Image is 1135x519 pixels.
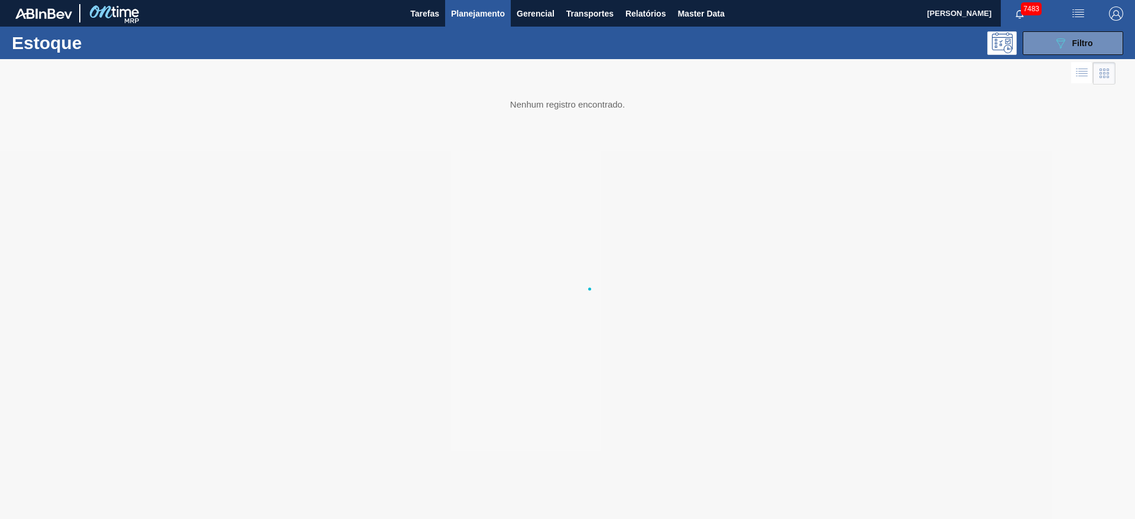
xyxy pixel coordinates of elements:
button: Notificações [1001,5,1039,22]
span: Filtro [1072,38,1093,48]
span: Gerencial [517,7,554,21]
img: TNhmsLtSVTkK8tSr43FrP2fwEKptu5GPRR3wAAAABJRU5ErkJggg== [15,8,72,19]
span: Master Data [677,7,724,21]
span: Relatórios [625,7,666,21]
img: userActions [1071,7,1085,21]
h1: Estoque [12,36,189,50]
button: Filtro [1023,31,1123,55]
span: Tarefas [410,7,439,21]
span: 7483 [1021,2,1042,15]
span: Planejamento [451,7,505,21]
span: Transportes [566,7,614,21]
div: Pogramando: nenhum usuário selecionado [987,31,1017,55]
img: Logout [1109,7,1123,21]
